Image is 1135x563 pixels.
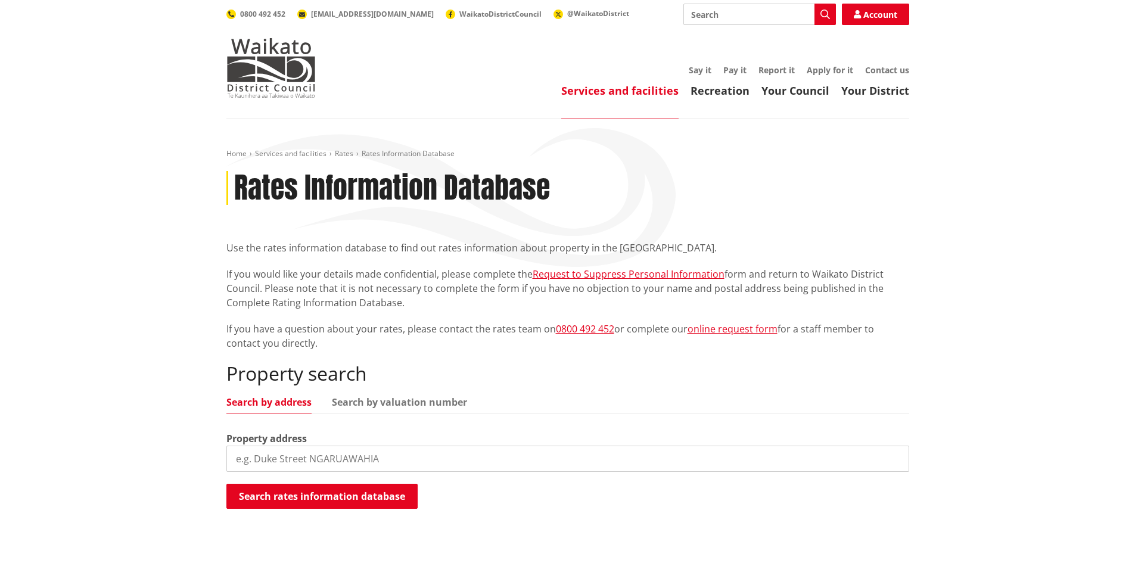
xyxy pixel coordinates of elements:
span: [EMAIL_ADDRESS][DOMAIN_NAME] [311,9,434,19]
a: Account [842,4,909,25]
a: Apply for it [807,64,853,76]
span: @WaikatoDistrict [567,8,629,18]
h2: Property search [226,362,909,385]
a: Report it [758,64,795,76]
a: Search by address [226,397,312,407]
a: Request to Suppress Personal Information [533,267,724,281]
a: Contact us [865,64,909,76]
a: Pay it [723,64,747,76]
a: Rates [335,148,353,158]
span: 0800 492 452 [240,9,285,19]
span: WaikatoDistrictCouncil [459,9,542,19]
a: 0800 492 452 [226,9,285,19]
nav: breadcrumb [226,149,909,159]
a: Services and facilities [561,83,679,98]
a: Recreation [691,83,750,98]
a: WaikatoDistrictCouncil [446,9,542,19]
a: online request form [688,322,778,335]
img: Waikato District Council - Te Kaunihera aa Takiwaa o Waikato [226,38,316,98]
a: Search by valuation number [332,397,467,407]
button: Search rates information database [226,484,418,509]
p: If you would like your details made confidential, please complete the form and return to Waikato ... [226,267,909,310]
a: @WaikatoDistrict [553,8,629,18]
p: Use the rates information database to find out rates information about property in the [GEOGRAPHI... [226,241,909,255]
input: Search input [683,4,836,25]
a: 0800 492 452 [556,322,614,335]
a: Services and facilities [255,148,326,158]
a: Your Council [761,83,829,98]
a: Home [226,148,247,158]
h1: Rates Information Database [234,171,550,206]
p: If you have a question about your rates, please contact the rates team on or complete our for a s... [226,322,909,350]
a: Your District [841,83,909,98]
span: Rates Information Database [362,148,455,158]
a: [EMAIL_ADDRESS][DOMAIN_NAME] [297,9,434,19]
a: Say it [689,64,711,76]
label: Property address [226,431,307,446]
input: e.g. Duke Street NGARUAWAHIA [226,446,909,472]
